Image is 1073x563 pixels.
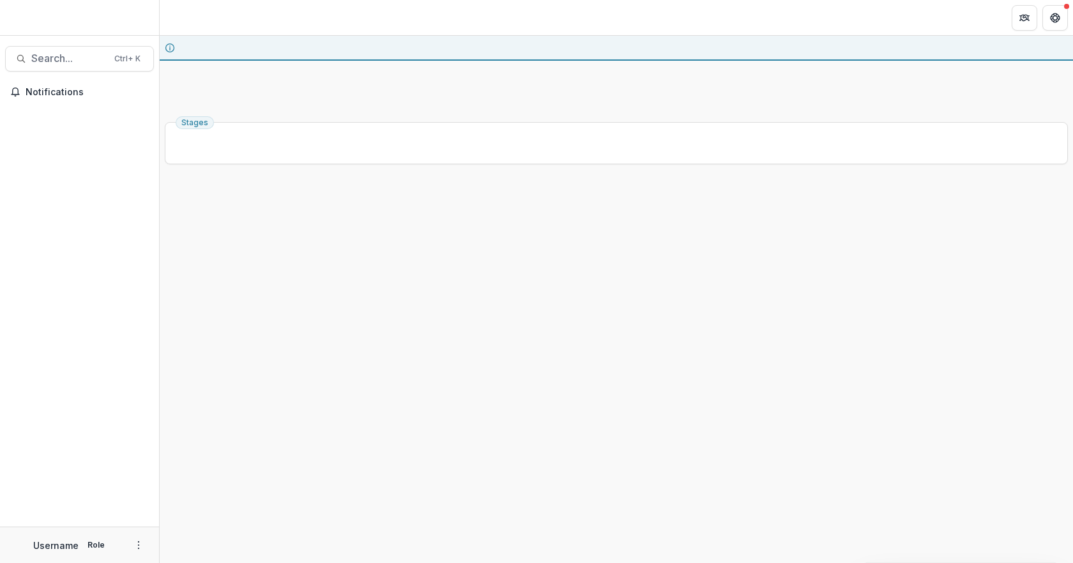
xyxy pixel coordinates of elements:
[26,87,149,98] span: Notifications
[31,52,107,65] span: Search...
[5,46,154,72] button: Search...
[1042,5,1068,31] button: Get Help
[5,82,154,102] button: Notifications
[181,118,208,127] span: Stages
[84,539,109,551] p: Role
[131,537,146,553] button: More
[33,539,79,552] p: Username
[112,52,143,66] div: Ctrl + K
[1012,5,1037,31] button: Partners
